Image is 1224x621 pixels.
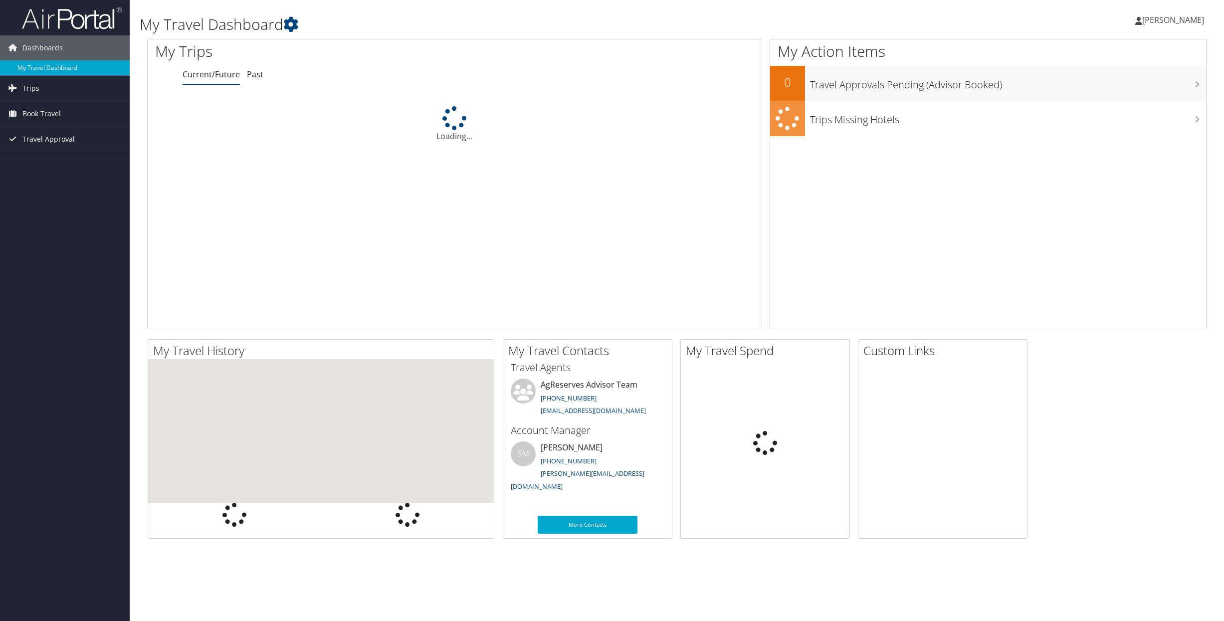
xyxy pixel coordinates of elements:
[770,41,1206,62] h1: My Action Items
[153,342,494,359] h2: My Travel History
[770,101,1206,136] a: Trips Missing Hotels
[686,342,849,359] h2: My Travel Spend
[810,108,1206,127] h3: Trips Missing Hotels
[508,342,672,359] h2: My Travel Contacts
[183,69,240,80] a: Current/Future
[1142,14,1204,25] span: [PERSON_NAME]
[247,69,263,80] a: Past
[511,469,644,491] a: [PERSON_NAME][EMAIL_ADDRESS][DOMAIN_NAME]
[506,379,669,419] li: AgReserves Advisor Team
[541,456,597,465] a: [PHONE_NUMBER]
[541,394,597,403] a: [PHONE_NUMBER]
[511,441,536,466] div: SM
[770,74,805,91] h2: 0
[22,35,63,60] span: Dashboards
[538,516,637,534] a: More Contacts
[511,423,664,437] h3: Account Manager
[155,41,498,62] h1: My Trips
[22,127,75,152] span: Travel Approval
[863,342,1027,359] h2: Custom Links
[541,406,646,415] a: [EMAIL_ADDRESS][DOMAIN_NAME]
[22,101,61,126] span: Book Travel
[22,6,122,30] img: airportal-logo.png
[506,441,669,495] li: [PERSON_NAME]
[22,76,39,101] span: Trips
[770,66,1206,101] a: 0Travel Approvals Pending (Advisor Booked)
[1135,5,1214,35] a: [PERSON_NAME]
[140,14,856,35] h1: My Travel Dashboard
[511,361,664,375] h3: Travel Agents
[810,73,1206,92] h3: Travel Approvals Pending (Advisor Booked)
[148,106,762,142] div: Loading...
